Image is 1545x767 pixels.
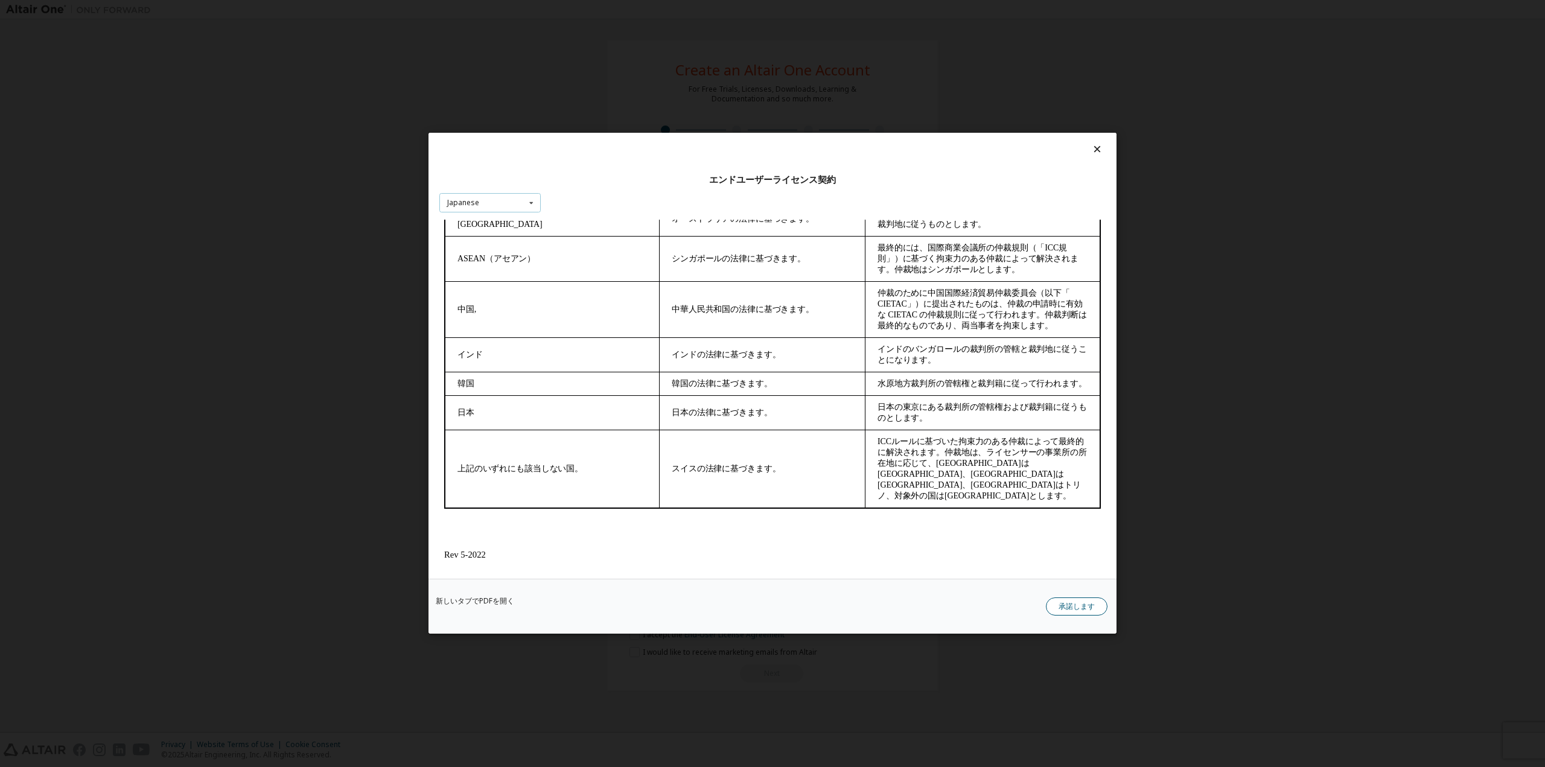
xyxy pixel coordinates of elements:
div: エンドユーザーライセンス契約 [439,174,1106,186]
td: ICCルールに基づいた拘束力のある仲裁によって最終的に解決されます。仲裁地は、ライセンサーの事業所の所在地に応じて、[GEOGRAPHIC_DATA]は[GEOGRAPHIC_DATA]、[GE... [425,210,661,288]
td: 韓国の法律に基づきます。 [220,152,426,176]
td: シンガポールの法律に基づきます。 [220,16,426,62]
td: インド [5,118,220,152]
td: 中華人民共和国の法律に基づきます。 [220,62,426,118]
td: 中国, [5,62,220,118]
td: スイスの法律に基づきます。 [220,210,426,288]
a: 新しいタブでPDFを開く [436,598,514,605]
td: インドのバンガロールの裁判所の管轄と裁判地に従うことになります。 [425,118,661,152]
div: Japanese [447,199,479,206]
td: ASEAN（アセアン） [5,16,220,62]
td: 仲裁のために中国国際経済貿易仲裁委員会（以下「 CIETAC」）に提出されたものは、仲裁の申請時に有効な CIETAC の仲裁規則に従って行われます。仲裁判断は最終的なものであり、両当事者を拘束... [425,62,661,118]
td: 日本の法律に基づきます。 [220,176,426,210]
td: 日本 [5,176,220,210]
td: 最終的には、国際商業会議所の仲裁規則（「ICC規則」）に基づく拘束力のある仲裁によって解決されます。仲裁地はシンガポールとします。 [425,16,661,62]
td: インドの法律に基づきます。 [220,118,426,152]
td: 水原地方裁判所の管轄権と裁判籍に従って行われます。 [425,152,661,176]
button: 承諾します [1046,598,1107,616]
td: 日本の東京にある裁判所の管轄権および裁判籍に従うものとします。 [425,176,661,210]
td: 上記のいずれにも該当しない国。 [5,210,220,288]
td: 韓国 [5,152,220,176]
footer: Rev 5-2022 [5,330,661,340]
